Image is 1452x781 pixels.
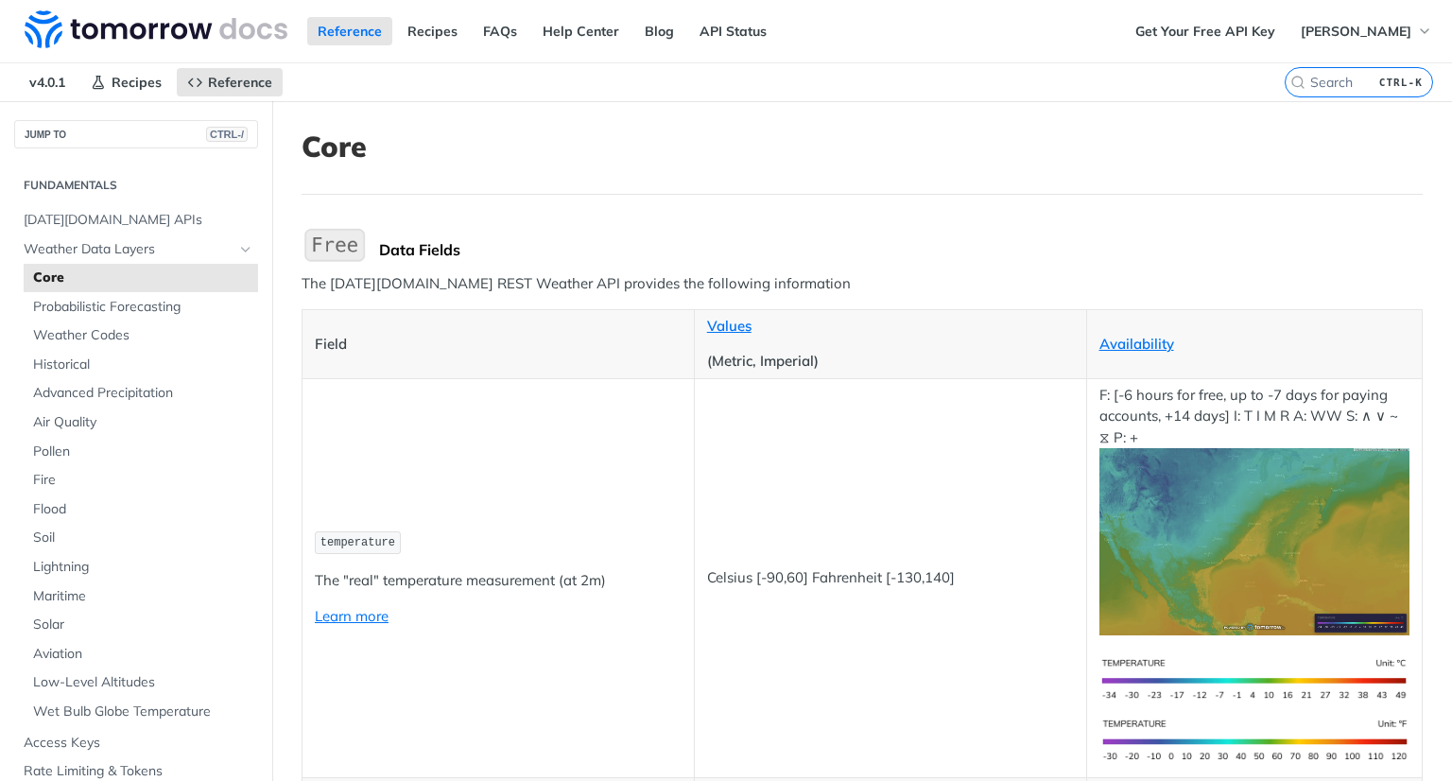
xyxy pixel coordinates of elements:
span: Pollen [33,443,253,461]
p: The [DATE][DOMAIN_NAME] REST Weather API provides the following information [302,273,1423,295]
span: Access Keys [24,734,253,753]
span: Aviation [33,645,253,664]
a: Learn more [315,607,389,625]
span: [DATE][DOMAIN_NAME] APIs [24,211,253,230]
kbd: CTRL-K [1374,73,1427,92]
span: Low-Level Altitudes [33,673,253,692]
span: Maritime [33,587,253,606]
a: Aviation [24,640,258,668]
a: API Status [689,17,777,45]
p: The "real" temperature measurement (at 2m) [315,570,682,592]
a: Get Your Free API Key [1125,17,1286,45]
img: Tomorrow.io Weather API Docs [25,10,287,48]
a: Solar [24,611,258,639]
span: temperature [320,536,395,549]
a: Lightning [24,553,258,581]
a: Advanced Precipitation [24,379,258,408]
p: F: [-6 hours for free, up to -7 days for paying accounts, +14 days] I: T I M R A: WW S: ∧ ∨ ~ ⧖ P: + [1099,385,1410,635]
span: Expand image [1099,669,1410,687]
span: Weather Codes [33,326,253,345]
span: Rate Limiting & Tokens [24,762,253,781]
span: Probabilistic Forecasting [33,298,253,317]
span: Advanced Precipitation [33,384,253,403]
a: Maritime [24,582,258,611]
span: Wet Bulb Globe Temperature [33,703,253,721]
a: Probabilistic Forecasting [24,293,258,321]
p: (Metric, Imperial) [707,351,1074,373]
h2: Fundamentals [14,177,258,194]
span: Historical [33,356,253,374]
p: Celsius [-90,60] Fahrenheit [-130,140] [707,567,1074,589]
span: CTRL-/ [206,127,248,142]
span: Expand image [1099,730,1410,748]
span: Expand image [1099,531,1410,549]
a: Soil [24,524,258,552]
a: Weather Data LayersHide subpages for Weather Data Layers [14,235,258,264]
button: JUMP TOCTRL-/ [14,120,258,148]
span: [PERSON_NAME] [1301,23,1411,40]
a: Wet Bulb Globe Temperature [24,698,258,726]
a: Recipes [80,68,172,96]
a: Historical [24,351,258,379]
a: Reference [177,68,283,96]
a: Fire [24,466,258,495]
span: v4.0.1 [19,68,76,96]
a: Reference [307,17,392,45]
span: Core [33,269,253,287]
span: Weather Data Layers [24,240,233,259]
span: Fire [33,471,253,490]
a: Values [707,317,752,335]
a: FAQs [473,17,527,45]
p: Field [315,334,682,356]
a: Recipes [397,17,468,45]
span: Flood [33,500,253,519]
span: Reference [208,74,272,91]
a: Core [24,264,258,292]
a: Availability [1099,335,1174,353]
span: Soil [33,529,253,547]
a: Access Keys [14,729,258,757]
span: Solar [33,616,253,634]
a: Air Quality [24,408,258,437]
a: [DATE][DOMAIN_NAME] APIs [14,206,258,234]
a: Low-Level Altitudes [24,668,258,697]
a: Weather Codes [24,321,258,350]
a: Flood [24,495,258,524]
button: Hide subpages for Weather Data Layers [238,242,253,257]
button: [PERSON_NAME] [1290,17,1443,45]
a: Pollen [24,438,258,466]
a: Blog [634,17,684,45]
a: Help Center [532,17,630,45]
span: Air Quality [33,413,253,432]
span: Recipes [112,74,162,91]
span: Lightning [33,558,253,577]
svg: Search [1290,75,1305,90]
div: Data Fields [379,240,1423,259]
h1: Core [302,130,1423,164]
